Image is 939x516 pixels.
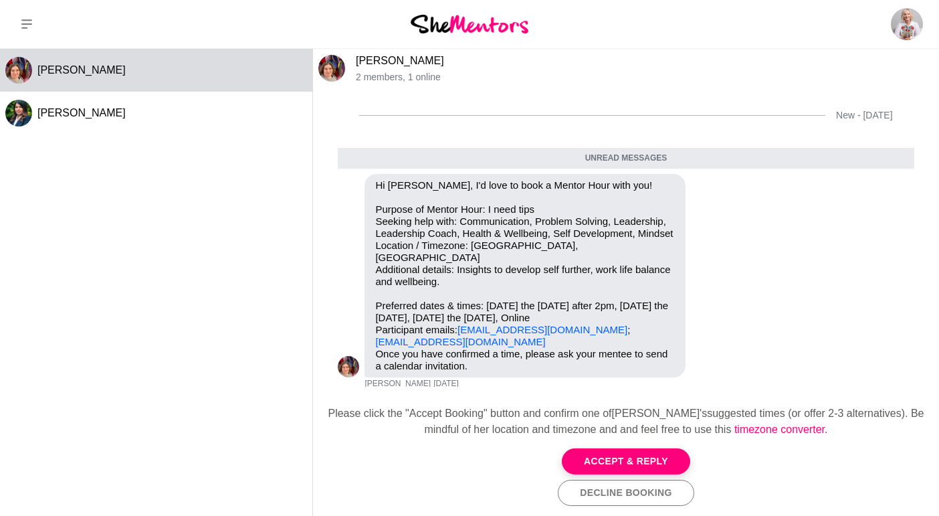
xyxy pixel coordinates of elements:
img: S [5,100,32,126]
div: Unread messages [338,148,914,169]
div: New - [DATE] [836,110,893,121]
a: [EMAIL_ADDRESS][DOMAIN_NAME] [457,324,627,335]
img: B [318,55,345,82]
button: Accept & Reply [562,448,690,475]
span: [PERSON_NAME] [37,107,126,118]
button: Decline Booking [558,480,694,506]
p: 2 members , 1 online [356,72,934,83]
time: 2025-09-29T12:17:16.179Z [433,379,459,390]
a: [PERSON_NAME] [356,55,444,66]
img: B [5,57,32,84]
a: [EMAIL_ADDRESS][DOMAIN_NAME] [375,336,545,347]
img: She Mentors Logo [411,15,528,33]
span: [PERSON_NAME] [37,64,126,76]
div: Bianca [338,356,359,377]
p: Once you have confirmed a time, please ask your mentee to send a calendar invitation. [375,348,675,372]
div: Bianca [318,55,345,82]
span: [PERSON_NAME] [364,379,431,390]
a: timezone converter. [734,424,828,435]
p: Purpose of Mentor Hour: I need tips Seeking help with: Communication, Problem Solving, Leadership... [375,203,675,348]
img: Sue Johnston [891,8,923,40]
img: B [338,356,359,377]
div: Bianca [5,57,32,84]
div: Please click the "Accept Booking" button and confirm one of [PERSON_NAME]'s suggested times (or o... [324,406,928,438]
p: Hi [PERSON_NAME], I'd love to book a Mentor Hour with you! [375,179,675,191]
div: Sangeetha Muralidharan [5,100,32,126]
